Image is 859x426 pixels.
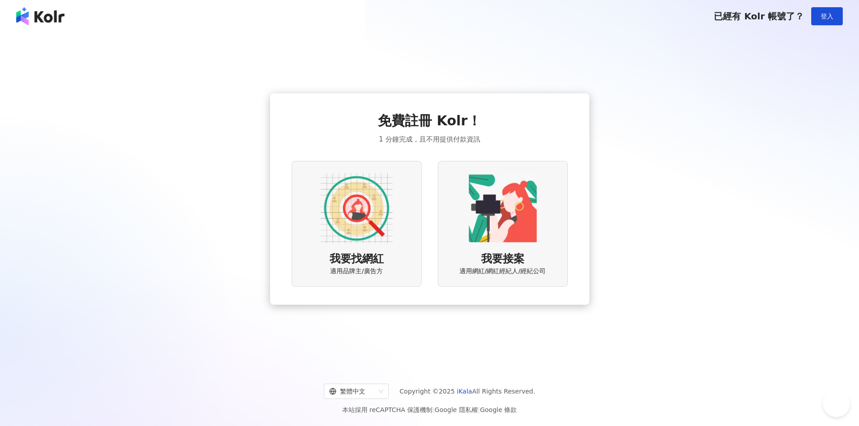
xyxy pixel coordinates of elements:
[823,390,850,417] iframe: Help Scout Beacon - Open
[329,384,375,399] div: 繁體中文
[432,406,435,413] span: |
[379,134,480,145] span: 1 分鐘完成，且不用提供付款資訊
[480,406,517,413] a: Google 條款
[821,13,833,20] span: 登入
[714,11,804,22] span: 已經有 Kolr 帳號了？
[481,252,524,267] span: 我要接案
[400,386,535,397] span: Copyright © 2025 All Rights Reserved.
[435,406,478,413] a: Google 隱私權
[342,404,517,415] span: 本站採用 reCAPTCHA 保護機制
[811,7,843,25] button: 登入
[378,111,481,130] span: 免費註冊 Kolr！
[330,267,383,276] span: 適用品牌主/廣告方
[16,7,64,25] img: logo
[478,406,480,413] span: |
[457,388,472,395] a: iKala
[330,252,384,267] span: 我要找網紅
[467,172,539,244] img: KOL identity option
[321,172,393,244] img: AD identity option
[459,267,546,276] span: 適用網紅/網紅經紀人/經紀公司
